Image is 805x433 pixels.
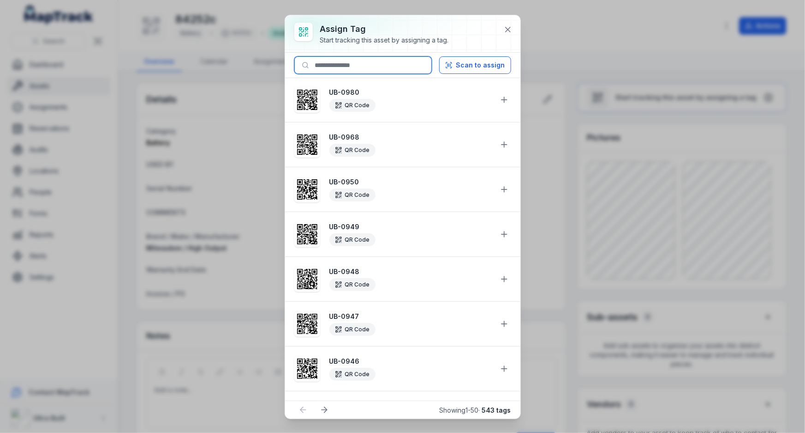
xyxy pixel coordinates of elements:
strong: UB-0947 [329,312,492,321]
div: QR Code [329,233,376,246]
div: QR Code [329,99,376,112]
strong: UB-0949 [329,222,492,232]
strong: 543 tags [482,406,511,414]
button: Scan to assign [439,56,511,74]
div: QR Code [329,323,376,336]
div: QR Code [329,278,376,291]
strong: UB-0946 [329,357,492,366]
strong: UB-0948 [329,267,492,276]
strong: UB-0980 [329,88,492,97]
strong: UB-0950 [329,177,492,187]
strong: UB-0968 [329,133,492,142]
div: Start tracking this asset by assigning a tag. [320,36,449,45]
div: QR Code [329,144,376,157]
div: QR Code [329,368,376,381]
div: QR Code [329,189,376,201]
span: Showing 1 - 50 · [440,406,511,414]
h3: Assign tag [320,23,449,36]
